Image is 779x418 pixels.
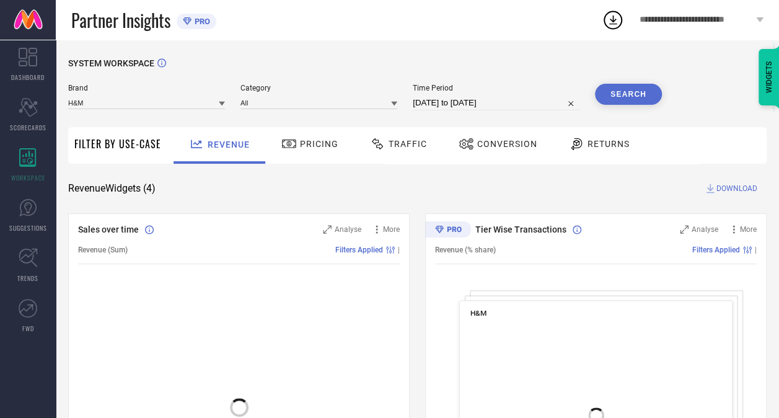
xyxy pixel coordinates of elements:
span: Analyse [692,225,718,234]
span: H&M [470,309,486,318]
span: Traffic [389,139,427,149]
span: TRENDS [17,273,38,283]
svg: Zoom [323,225,332,234]
span: | [398,246,400,254]
div: Premium [425,221,471,240]
span: | [755,246,757,254]
span: Partner Insights [71,7,170,33]
span: Category [240,84,397,92]
span: Revenue Widgets ( 4 ) [68,182,156,195]
span: WORKSPACE [11,173,45,182]
span: Revenue [208,140,250,149]
span: SYSTEM WORKSPACE [68,58,154,68]
span: Revenue (% share) [435,246,496,254]
svg: Zoom [680,225,689,234]
span: More [740,225,757,234]
span: More [383,225,400,234]
span: Returns [588,139,630,149]
button: Search [595,84,662,105]
span: Sales over time [78,225,139,234]
span: Filter By Use-Case [74,136,161,151]
span: Revenue (Sum) [78,246,128,254]
span: Conversion [477,139,537,149]
span: Brand [68,84,225,92]
span: Pricing [300,139,338,149]
span: PRO [191,17,210,26]
span: Tier Wise Transactions [475,225,566,234]
span: Filters Applied [692,246,740,254]
span: DASHBOARD [11,73,45,82]
span: Time Period [413,84,579,92]
span: Analyse [335,225,361,234]
input: Select time period [413,96,579,110]
span: SCORECARDS [10,123,46,132]
span: FWD [22,324,34,333]
span: DOWNLOAD [716,182,757,195]
span: Filters Applied [335,246,383,254]
span: SUGGESTIONS [9,223,47,233]
div: Open download list [602,9,624,31]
